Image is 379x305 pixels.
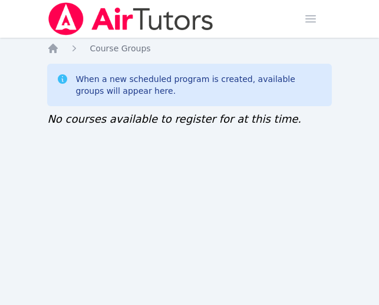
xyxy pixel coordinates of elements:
[47,2,214,35] img: Air Tutors
[75,73,322,97] div: When a new scheduled program is created, available groups will appear here.
[47,113,301,125] span: No courses available to register for at this time.
[47,42,331,54] nav: Breadcrumb
[90,42,150,54] a: Course Groups
[90,44,150,53] span: Course Groups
